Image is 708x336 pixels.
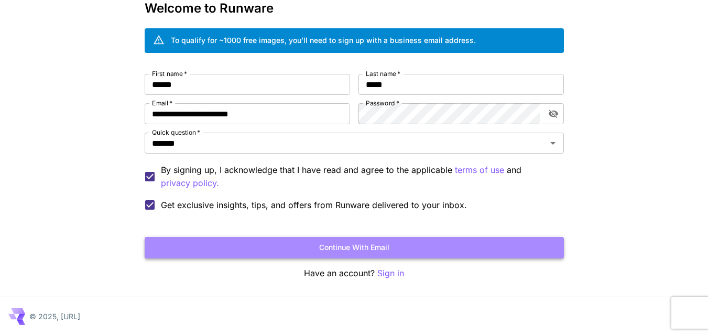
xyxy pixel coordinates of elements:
[161,164,555,190] p: By signing up, I acknowledge that I have read and agree to the applicable and
[152,128,200,137] label: Quick question
[161,177,219,190] button: By signing up, I acknowledge that I have read and agree to the applicable terms of use and
[455,164,504,177] button: By signing up, I acknowledge that I have read and agree to the applicable and privacy policy.
[29,311,80,322] p: © 2025, [URL]
[145,267,564,280] p: Have an account?
[366,69,400,78] label: Last name
[171,35,476,46] div: To qualify for ~1000 free images, you’ll need to sign up with a business email address.
[145,1,564,16] h3: Welcome to Runware
[161,177,219,190] p: privacy policy.
[455,164,504,177] p: terms of use
[366,99,399,107] label: Password
[544,104,563,123] button: toggle password visibility
[152,99,172,107] label: Email
[546,136,560,150] button: Open
[145,237,564,258] button: Continue with email
[152,69,187,78] label: First name
[161,199,467,211] span: Get exclusive insights, tips, and offers from Runware delivered to your inbox.
[377,267,404,280] button: Sign in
